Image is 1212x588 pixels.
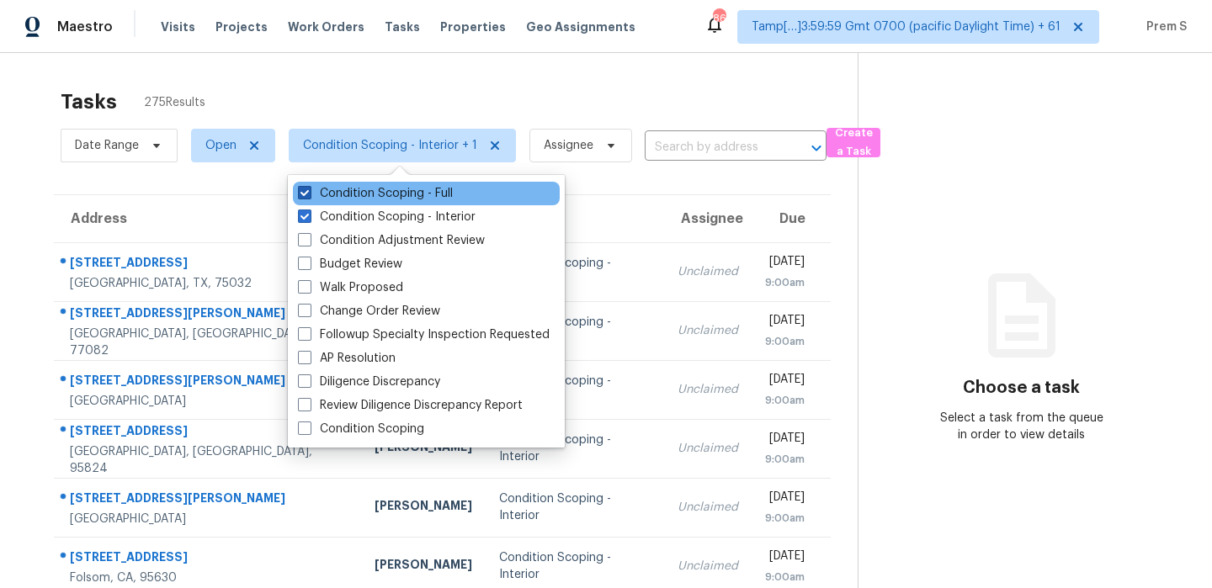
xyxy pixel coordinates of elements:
div: Condition Scoping - Interior [499,255,651,289]
span: Tamp[…]3:59:59 Gmt 0700 (pacific Daylight Time) + 61 [752,19,1060,35]
span: Visits [161,19,195,35]
div: Unclaimed [678,322,738,339]
div: [DATE] [765,430,805,451]
span: 275 Results [144,94,205,111]
span: Assignee [544,137,593,154]
th: Type [486,195,664,242]
span: Geo Assignments [526,19,635,35]
div: Condition Scoping - Interior [499,373,651,406]
label: AP Resolution [298,350,396,367]
span: Projects [215,19,268,35]
label: Diligence Discrepancy [298,373,440,390]
div: Condition Scoping - Interior [499,549,651,583]
div: [DATE] [765,312,805,333]
div: [PERSON_NAME] [375,556,472,577]
h3: Choose a task [963,379,1080,396]
div: Unclaimed [678,499,738,516]
label: Condition Scoping - Interior [298,209,476,225]
div: [STREET_ADDRESS][PERSON_NAME] [70,490,348,511]
div: [STREET_ADDRESS] [70,548,348,569]
div: Unclaimed [678,558,738,575]
span: Properties [440,19,506,35]
div: [STREET_ADDRESS] [70,422,348,443]
div: 9:00am [765,392,805,409]
th: Address [54,195,361,242]
div: Unclaimed [678,381,738,398]
span: Work Orders [288,19,364,35]
span: Create a Task [835,124,872,162]
div: [DATE] [765,489,805,510]
div: Unclaimed [678,440,738,457]
div: [STREET_ADDRESS] [70,254,348,275]
div: 867 [713,10,725,27]
span: Tasks [385,21,420,33]
div: 9:00am [765,569,805,585]
div: [GEOGRAPHIC_DATA] [70,393,348,410]
label: Condition Scoping [298,421,424,437]
div: [GEOGRAPHIC_DATA], TX, 75032 [70,275,348,292]
span: Condition Scoping - Interior + 1 [303,137,477,154]
h2: Tasks [61,93,117,110]
div: Folsom, CA, 95630 [70,569,348,586]
th: Due [752,195,831,242]
div: Unclaimed [678,263,738,280]
button: Open [805,136,828,160]
div: [GEOGRAPHIC_DATA], [GEOGRAPHIC_DATA], 95824 [70,443,348,477]
label: Followup Specialty Inspection Requested [298,326,550,343]
div: [DATE] [765,253,805,274]
div: Condition Scoping - Interior [499,490,651,524]
div: 9:00am [765,510,805,527]
span: Prem S [1140,19,1187,35]
div: [DATE] [765,548,805,569]
label: Condition Scoping - Full [298,185,453,202]
div: [PERSON_NAME] [375,438,472,459]
div: 9:00am [765,333,805,350]
span: Date Range [75,137,139,154]
label: Budget Review [298,256,402,273]
div: [PERSON_NAME] [375,497,472,518]
span: Maestro [57,19,113,35]
div: [STREET_ADDRESS][PERSON_NAME] [70,372,348,393]
div: [STREET_ADDRESS][PERSON_NAME] [70,305,348,326]
div: [GEOGRAPHIC_DATA] [70,511,348,527]
div: 9:00am [765,274,805,291]
span: Open [205,137,237,154]
label: Change Order Review [298,303,440,320]
div: Condition Scoping - Interior [499,314,651,347]
input: Search by address [645,135,779,161]
div: [DATE] [765,371,805,392]
th: Assignee [664,195,752,242]
button: Create a Task [827,128,880,157]
div: Select a task from the queue in order to view details [940,410,1103,443]
div: Condition Scoping - Interior [499,432,651,465]
label: Condition Adjustment Review [298,232,485,249]
div: 9:00am [765,451,805,468]
label: Review Diligence Discrepancy Report [298,397,523,414]
div: [GEOGRAPHIC_DATA], [GEOGRAPHIC_DATA], 77082 [70,326,348,359]
label: Walk Proposed [298,279,403,296]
